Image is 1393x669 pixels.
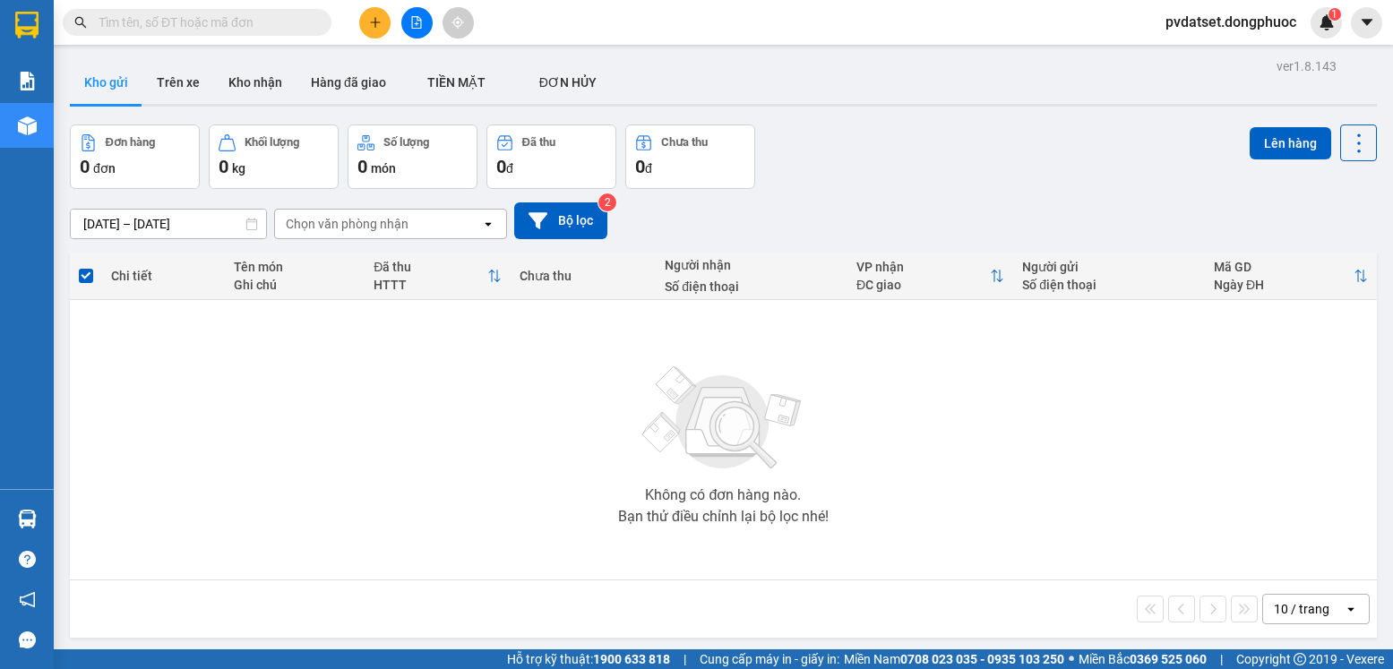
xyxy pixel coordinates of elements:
span: notification [19,591,36,608]
strong: 1900 633 818 [593,652,670,666]
span: plus [369,16,382,29]
span: ⚪️ [1069,656,1074,663]
img: warehouse-icon [18,116,37,135]
span: TIỀN MẶT [427,75,486,90]
img: solution-icon [18,72,37,90]
span: aim [451,16,464,29]
div: Đã thu [374,260,487,274]
span: search [74,16,87,29]
button: caret-down [1351,7,1382,39]
th: Toggle SortBy [1205,253,1377,300]
div: Số điện thoại [665,279,838,294]
button: Hàng đã giao [297,61,400,104]
div: Ngày ĐH [1214,278,1354,292]
div: Chưa thu [661,136,708,149]
input: Tìm tên, số ĐT hoặc mã đơn [99,13,310,32]
span: kg [232,161,245,176]
strong: 0708 023 035 - 0935 103 250 [900,652,1064,666]
img: logo-vxr [15,12,39,39]
button: Chưa thu0đ [625,124,755,189]
div: Mã GD [1214,260,1354,274]
span: 0 [496,156,506,177]
img: icon-new-feature [1319,14,1335,30]
button: plus [359,7,391,39]
div: ver 1.8.143 [1277,56,1337,76]
div: Số điện thoại [1022,278,1196,292]
span: ĐƠN HỦY [539,75,597,90]
span: 0 [219,156,228,177]
button: Khối lượng0kg [209,124,339,189]
button: Đơn hàng0đơn [70,124,200,189]
span: file-add [410,16,423,29]
button: Số lượng0món [348,124,477,189]
span: Miền Nam [844,649,1064,669]
div: Bạn thử điều chỉnh lại bộ lọc nhé! [618,510,829,524]
div: Đơn hàng [106,136,155,149]
span: Hỗ trợ kỹ thuật: [507,649,670,669]
div: ĐC giao [856,278,990,292]
svg: open [1344,602,1358,616]
th: Toggle SortBy [847,253,1013,300]
sup: 1 [1329,8,1341,21]
div: HTTT [374,278,487,292]
div: Số lượng [383,136,429,149]
div: Chưa thu [520,269,647,283]
span: đ [645,161,652,176]
span: 0 [357,156,367,177]
div: VP nhận [856,260,990,274]
th: Toggle SortBy [365,253,511,300]
div: Tên món [234,260,356,274]
input: Select a date range. [71,210,266,238]
span: caret-down [1359,14,1375,30]
button: aim [443,7,474,39]
span: Cung cấp máy in - giấy in: [700,649,839,669]
span: 1 [1331,8,1337,21]
div: Người nhận [665,258,838,272]
button: Trên xe [142,61,214,104]
span: đơn [93,161,116,176]
span: question-circle [19,551,36,568]
span: message [19,631,36,648]
span: đ [506,161,513,176]
div: Chọn văn phòng nhận [286,215,408,233]
span: copyright [1294,653,1306,665]
div: Người gửi [1022,260,1196,274]
img: warehouse-icon [18,510,37,528]
button: Kho gửi [70,61,142,104]
div: Chi tiết [111,269,216,283]
button: Bộ lọc [514,202,607,239]
span: 0 [635,156,645,177]
span: | [684,649,686,669]
div: Ghi chú [234,278,356,292]
img: svg+xml;base64,PHN2ZyBjbGFzcz0ibGlzdC1wbHVnX19zdmciIHhtbG5zPSJodHRwOi8vd3d3LnczLm9yZy8yMDAwL3N2Zy... [633,356,813,481]
div: Không có đơn hàng nào. [645,488,801,502]
span: Miền Bắc [1079,649,1207,669]
button: Kho nhận [214,61,297,104]
button: file-add [401,7,433,39]
span: món [371,161,396,176]
strong: 0369 525 060 [1130,652,1207,666]
div: 10 / trang [1274,600,1329,618]
span: pvdatset.dongphuoc [1151,11,1311,33]
span: 0 [80,156,90,177]
div: Khối lượng [245,136,299,149]
div: Đã thu [522,136,555,149]
button: Lên hàng [1250,127,1331,159]
svg: open [481,217,495,231]
span: | [1220,649,1223,669]
button: Đã thu0đ [486,124,616,189]
sup: 2 [598,193,616,211]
